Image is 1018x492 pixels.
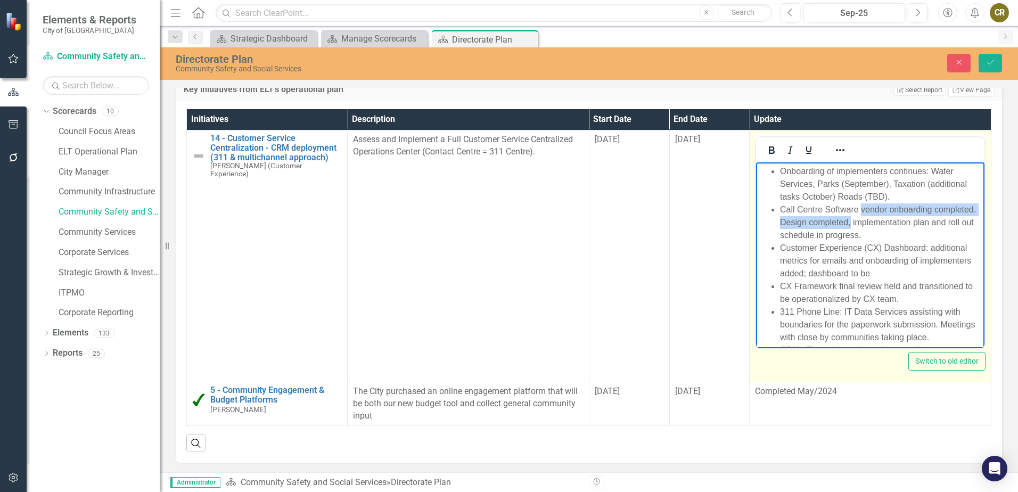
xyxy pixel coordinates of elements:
[59,307,160,319] a: Corporate Reporting
[176,65,639,73] div: Community Safety and Social Services
[24,182,226,207] li: CRM - To participate in working sessions to start review of requirements; to be scheduled by PM.
[59,206,160,218] a: Community Safety and Social Services
[4,11,24,31] img: ClearPoint Strategy
[59,287,160,299] a: ITPMO
[102,107,119,116] div: 10
[831,143,849,158] button: Reveal or hide additional toolbar items
[755,386,986,398] p: Completed May/2024
[732,8,754,17] span: Search
[803,3,905,22] button: Sep-25
[452,33,536,46] div: Directorate Plan
[43,51,149,63] a: Community Safety and Social Services
[908,352,986,371] button: Switch to old editor
[59,226,160,239] a: Community Services
[756,162,984,348] iframe: Rich Text Area
[59,186,160,198] a: Community Infrastructure
[43,13,136,26] span: Elements & Reports
[800,143,818,158] button: Underline
[781,143,799,158] button: Italic
[595,134,620,144] span: [DATE]
[43,26,136,35] small: City of [GEOGRAPHIC_DATA]
[341,32,425,45] div: Manage Scorecards
[948,83,994,97] a: View Page
[893,84,945,96] button: Select Report
[59,166,160,178] a: City Manager
[210,162,342,178] small: [PERSON_NAME] (Customer Experience)
[59,146,160,158] a: ELT Operational Plan
[210,134,342,162] a: 14 - Customer Service Centralization - CRM deployment (311 & multichannel approach)
[324,32,425,45] a: Manage Scorecards
[982,456,1007,481] div: Open Intercom Messenger
[213,32,314,45] a: Strategic Dashboard
[675,386,700,396] span: [DATE]
[53,105,96,118] a: Scorecards
[595,386,620,396] span: [DATE]
[807,7,901,20] div: Sep-25
[717,5,770,20] button: Search
[762,143,781,158] button: Bold
[241,477,387,487] a: Community Safety and Social Services
[176,53,639,65] div: Directorate Plan
[184,85,681,94] h3: Key initiatives from ELT's operational plan
[675,134,700,144] span: [DATE]
[43,76,149,95] input: Search Below...
[192,393,205,406] img: Completed
[170,477,220,488] span: Administrator
[226,477,581,489] div: »
[88,349,105,358] div: 25
[990,3,1009,22] button: CR
[216,4,773,22] input: Search ClearPoint...
[391,477,451,487] div: Directorate Plan
[59,126,160,138] a: Council Focus Areas
[210,386,342,404] a: 5 - Community Engagement & Budget Platforms
[231,32,314,45] div: Strategic Dashboard
[353,386,578,421] span: The City purchased an online engagement platform that will be both our new budget tool and collec...
[353,134,573,157] span: Assess and Implement a Full Customer Service Centralized Operations Center (Contact Centre = 311 ...
[53,347,83,359] a: Reports
[192,150,205,162] img: Not Defined
[59,267,160,279] a: Strategic Growth & Investment
[53,327,88,339] a: Elements
[94,329,114,338] div: 133
[59,247,160,259] a: Corporate Services
[210,406,266,414] small: [PERSON_NAME]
